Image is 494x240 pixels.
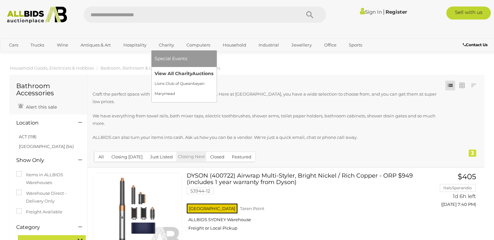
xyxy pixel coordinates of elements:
a: Wine [53,40,72,50]
label: Freight Available [16,208,62,216]
b: Contact Us [463,42,488,47]
h1: Bathroom Accessories [16,82,81,97]
label: Items in ALLBIDS Warehouses [16,171,81,186]
h4: Location [16,120,69,126]
a: Jewellery [287,40,316,50]
a: Sell with us [446,7,491,20]
a: Cars [5,40,22,50]
a: Antiques & Art [76,40,115,50]
a: Register [385,9,407,15]
a: Household [219,40,250,50]
button: Closed [206,152,228,162]
a: Trucks [26,40,48,50]
button: All [95,152,108,162]
button: Just Listed [146,152,177,162]
p: We have everything from towel rails, bath mixer taps, electric toothbrushes, shower arms, toilet ... [93,112,442,127]
a: Contact Us [463,41,489,48]
a: Alert this sale [16,101,58,111]
a: $405 ItaloSperandio 1d 6h left ([DATE] 7:40 PM) [423,173,478,211]
div: 3 [469,150,476,157]
img: Allbids.com.au [4,7,70,23]
h4: Show Only [16,157,69,163]
span: $405 [458,172,476,181]
button: Search [294,7,326,23]
a: [GEOGRAPHIC_DATA] [5,50,59,61]
a: [GEOGRAPHIC_DATA] (54) [19,144,74,149]
span: Alert this sale [24,104,57,110]
button: Closing Next [176,152,207,161]
a: ACT (118) [19,134,36,139]
a: Household Goods, Electricals & Hobbies [10,65,94,71]
h4: Category [16,224,69,230]
span: | [383,8,384,15]
a: DYSON (400722) Airwrap Multi-Styler, Bright Nickel / Rich Copper - ORP $949 (includes 1 year warr... [192,173,413,236]
a: Charity [155,40,178,50]
button: Featured [228,152,255,162]
a: Sports [345,40,366,50]
p: ALLBIDS can also turn your items into cash. Ask us how you can be a vendor. We're just a quick em... [93,134,442,141]
a: Bedroom, Bathroom & Laundry [100,65,167,71]
a: Hospitality [119,40,151,50]
a: Office [320,40,341,50]
a: Industrial [254,40,283,50]
button: Closing [DATE] [108,152,146,162]
p: Craft the perfect space with the right bathroom accessories. Here at [GEOGRAPHIC_DATA], you have ... [93,90,442,106]
a: Computers [182,40,214,50]
a: Sign In [360,9,382,15]
label: Warehouse Direct - Delivery Only [16,190,81,205]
